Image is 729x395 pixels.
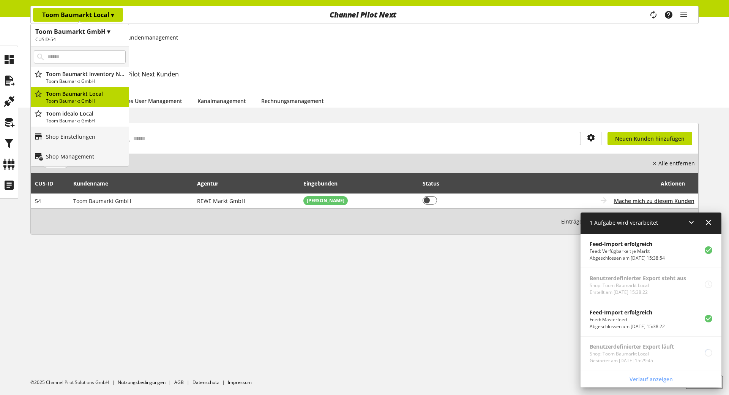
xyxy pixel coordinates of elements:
[174,379,184,385] a: AGB
[30,6,699,24] nav: main navigation
[590,323,665,330] p: Abgeschlossen am 25. Aug. 2025, 15:38:22
[614,197,694,205] button: Mache mich zu diesem Kunden
[561,217,610,225] span: Einträge pro Seite
[590,248,665,255] p: Feed: Verfügbarkeit je Markt
[197,179,226,187] div: Agentur
[658,159,695,167] nobr: Alle entfernen
[590,255,665,262] p: Abgeschlossen am 25. Aug. 2025, 15:38:54
[590,219,658,226] span: 1 Aufgabe wird verarbeitet
[590,316,665,323] p: Feed: Masterfeed
[423,179,447,187] div: Status
[46,70,126,78] p: Toom Baumarkt Inventory New Attribute Alert
[35,179,61,187] div: CUS-⁠ID
[630,375,673,383] span: Verlauf anzeigen
[508,176,685,191] div: Aktionen
[581,234,721,268] a: Feed-Import erfolgreichFeed: Verfügbarkeit je MarktAbgeschlossen am [DATE] 15:38:54
[31,146,129,166] a: Shop Management
[228,379,252,385] a: Impressum
[590,308,665,316] p: Feed-Import erfolgreich
[561,215,653,228] small: 1-1 / 1
[46,98,126,105] p: Toom Baumarkt GmbH
[31,127,129,146] a: Shop Einstellungen
[35,197,41,205] span: 54
[615,135,685,143] span: Neuen Kunden hinzufügen
[42,70,699,79] h2: Das ist die Liste aller Channel Pilot Next Kunden
[73,197,131,205] span: Toom Baumarkt GmbH
[112,94,182,108] a: Internes User Management
[261,94,324,108] a: Rechnungsmanagement
[35,36,124,43] h2: CUSID-54
[46,117,126,124] p: Toom Baumarkt GmbH
[307,197,344,204] span: [PERSON_NAME]
[118,379,166,385] a: Nutzungsbedingungen
[111,11,114,19] span: ▾
[46,78,126,85] p: Toom Baumarkt GmbH
[46,133,95,141] p: Shop Einstellungen
[197,94,246,108] a: Kanalmanagement
[303,179,345,187] div: Eingebunden
[42,10,114,19] p: Toom Baumarkt Local
[73,179,116,187] div: Kundenname
[581,302,721,336] a: Feed-Import erfolgreichFeed: MasterfeedAbgeschlossen am [DATE] 15:38:22
[607,132,692,145] a: Neuen Kunden hinzufügen
[46,152,94,160] p: Shop Management
[193,379,219,385] a: Datenschutz
[582,373,720,386] a: Verlauf anzeigen
[30,379,118,386] li: ©2025 Channel Pilot Solutions GmbH
[590,240,665,248] p: Feed-Import erfolgreich
[197,197,245,205] span: REWE Markt GmbH
[46,90,126,98] p: Toom Baumarkt Local
[35,27,124,36] h1: Toom Baumarkt GmbH ▾
[46,109,126,117] p: Toom idealo Local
